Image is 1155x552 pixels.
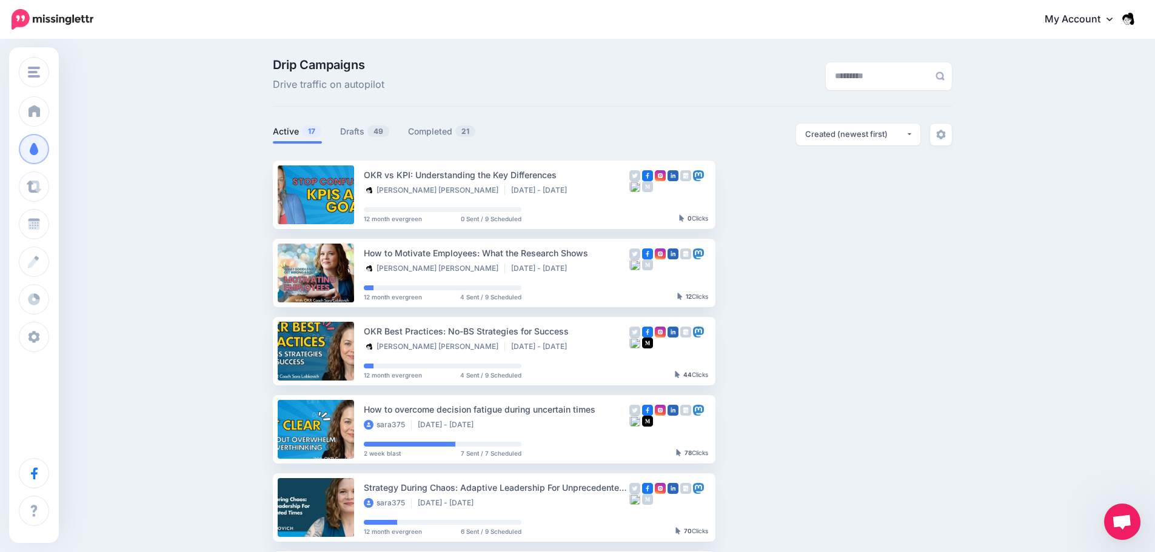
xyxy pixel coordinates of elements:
[28,67,40,78] img: menu.png
[364,402,629,416] div: How to overcome decision fatigue during uncertain times
[680,405,691,416] img: google_business-grey-square.png
[273,77,384,93] span: Drive traffic on autopilot
[642,416,653,427] img: medium-square.png
[629,327,640,338] img: twitter-grey-square.png
[629,170,640,181] img: twitter-grey-square.png
[642,494,653,505] img: medium-grey-square.png
[629,248,640,259] img: twitter-grey-square.png
[461,216,521,222] span: 0 Sent / 9 Scheduled
[677,293,708,301] div: Clicks
[418,498,480,508] li: [DATE] - [DATE]
[796,124,920,145] button: Created (newest first)
[629,416,640,427] img: bluesky-square.png
[679,215,708,222] div: Clicks
[408,124,476,139] a: Completed21
[693,405,704,416] img: mastodon-square.png
[668,248,678,259] img: linkedin-square.png
[273,59,384,71] span: Drip Campaigns
[676,450,708,457] div: Clicks
[688,214,692,222] b: 0
[805,128,906,140] div: Created (newest first)
[642,259,653,270] img: medium-grey-square.png
[680,248,691,259] img: google_business-grey-square.png
[680,170,691,181] img: google_business-grey-square.png
[936,130,946,139] img: settings-grey.png
[12,9,93,30] img: Missinglettr
[693,327,704,338] img: mastodon-square.png
[680,327,691,338] img: google_business-grey-square.png
[367,125,389,137] span: 49
[655,170,666,181] img: instagram-square.png
[642,338,653,348] img: medium-square.png
[364,481,629,494] div: Strategy During Chaos: Adaptive Leadership For Unprecedented Times
[1033,5,1137,35] a: My Account
[675,527,681,534] img: pointer-grey-darker.png
[675,371,680,378] img: pointer-grey-darker.png
[511,264,573,273] li: [DATE] - [DATE]
[273,124,322,139] a: Active17
[364,168,629,182] div: OKR vs KPI: Understanding the Key Differences
[642,248,653,259] img: facebook-square.png
[364,450,401,456] span: 2 week blast
[680,483,691,494] img: google_business-grey-square.png
[364,246,629,260] div: How to Motivate Employees: What the Research Shows
[642,483,653,494] img: facebook-square.png
[629,494,640,505] img: bluesky-square.png
[364,528,422,534] span: 12 month evergreen
[629,483,640,494] img: twitter-grey-square.png
[693,170,704,181] img: mastodon-square.png
[364,264,505,273] li: [PERSON_NAME] [PERSON_NAME]
[642,327,653,338] img: facebook-square.png
[302,125,321,137] span: 17
[460,294,521,300] span: 4 Sent / 9 Scheduled
[668,170,678,181] img: linkedin-square.png
[693,248,704,259] img: mastodon-square.png
[936,71,945,81] img: search-grey-6.png
[655,483,666,494] img: instagram-square.png
[684,527,692,534] b: 70
[364,342,505,351] li: [PERSON_NAME] [PERSON_NAME]
[629,338,640,348] img: bluesky-square.png
[675,528,708,535] div: Clicks
[364,498,412,508] li: sara375
[668,483,678,494] img: linkedin-square.png
[364,372,422,378] span: 12 month evergreen
[668,405,678,416] img: linkedin-square.png
[511,342,573,351] li: [DATE] - [DATE]
[683,371,692,378] b: 44
[642,181,653,192] img: medium-grey-square.png
[655,248,666,259] img: instagram-square.png
[461,528,521,534] span: 6 Sent / 9 Scheduled
[460,372,521,378] span: 4 Sent / 9 Scheduled
[629,405,640,416] img: twitter-grey-square.png
[455,125,475,137] span: 21
[461,450,521,456] span: 7 Sent / 7 Scheduled
[364,185,505,195] li: [PERSON_NAME] [PERSON_NAME]
[511,185,573,195] li: [DATE] - [DATE]
[364,216,422,222] span: 12 month evergreen
[686,293,692,300] b: 12
[693,483,704,494] img: mastodon-square.png
[364,324,629,338] div: OKR Best Practices: No-BS Strategies for Success
[679,214,685,222] img: pointer-grey-darker.png
[629,259,640,270] img: bluesky-square.png
[340,124,390,139] a: Drafts49
[418,420,480,430] li: [DATE] - [DATE]
[676,449,681,456] img: pointer-grey-darker.png
[668,327,678,338] img: linkedin-square.png
[642,170,653,181] img: facebook-square.png
[642,405,653,416] img: facebook-square.png
[677,293,683,300] img: pointer-grey-darker.png
[675,371,708,379] div: Clicks
[364,294,422,300] span: 12 month evergreen
[655,405,666,416] img: instagram-square.png
[655,327,666,338] img: instagram-square.png
[1104,504,1140,540] a: Open chat
[364,420,412,430] li: sara375
[685,449,692,456] b: 78
[629,181,640,192] img: bluesky-square.png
